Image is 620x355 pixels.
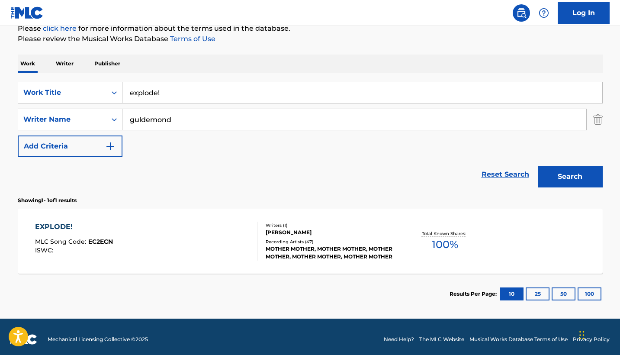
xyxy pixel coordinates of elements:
[35,222,113,232] div: EXPLODE!
[422,230,468,237] p: Total Known Shares:
[419,336,464,343] a: The MLC Website
[18,23,603,34] p: Please for more information about the terms used in the database.
[105,141,116,152] img: 9d2ae6d4665cec9f34b9.svg
[53,55,76,73] p: Writer
[18,197,77,204] p: Showing 1 - 1 of 1 results
[43,24,77,32] a: click here
[469,336,568,343] a: Musical Works Database Terms of Use
[18,209,603,274] a: EXPLODE!MLC Song Code:EC2ECNISWC:Writers (1)[PERSON_NAME]Recording Artists (47)MOTHER MOTHER, MOT...
[526,287,549,300] button: 25
[577,313,620,355] iframe: Chat Widget
[48,336,148,343] span: Mechanical Licensing Collective © 2025
[579,322,585,348] div: Drag
[539,8,549,18] img: help
[266,239,396,245] div: Recording Artists ( 47 )
[168,35,215,43] a: Terms of Use
[18,136,122,157] button: Add Criteria
[266,222,396,229] div: Writers ( 1 )
[432,237,458,252] span: 100 %
[88,238,113,245] span: EC2ECN
[35,246,55,254] span: ISWC :
[558,2,610,24] a: Log In
[516,8,527,18] img: search
[384,336,414,343] a: Need Help?
[18,55,38,73] p: Work
[266,229,396,236] div: [PERSON_NAME]
[538,166,603,187] button: Search
[578,287,601,300] button: 100
[513,4,530,22] a: Public Search
[573,336,610,343] a: Privacy Policy
[552,287,575,300] button: 50
[18,82,603,192] form: Search Form
[593,109,603,130] img: Delete Criterion
[535,4,553,22] div: Help
[35,238,88,245] span: MLC Song Code :
[23,87,101,98] div: Work Title
[477,165,533,184] a: Reset Search
[500,287,524,300] button: 10
[450,290,499,298] p: Results Per Page:
[10,6,44,19] img: MLC Logo
[92,55,123,73] p: Publisher
[18,34,603,44] p: Please review the Musical Works Database
[23,114,101,125] div: Writer Name
[266,245,396,261] div: MOTHER MOTHER, MOTHER MOTHER, MOTHER MOTHER, MOTHER MOTHER, MOTHER MOTHER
